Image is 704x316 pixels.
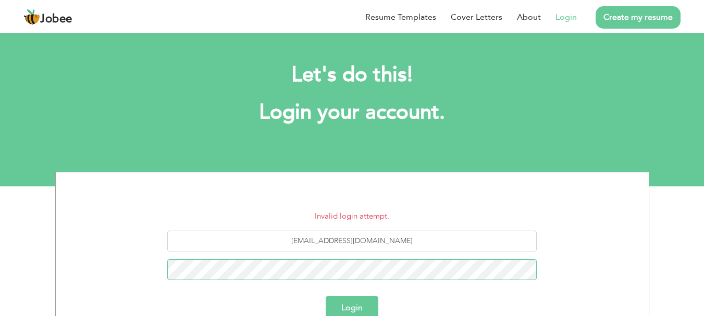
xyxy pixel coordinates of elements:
[71,99,634,126] h1: Login your account.
[517,11,541,23] a: About
[596,6,681,29] a: Create my resume
[64,210,641,222] li: Invalid login attempt.
[23,9,40,26] img: jobee.io
[451,11,502,23] a: Cover Letters
[23,9,72,26] a: Jobee
[71,61,634,89] h2: Let's do this!
[555,11,577,23] a: Login
[40,14,72,25] span: Jobee
[365,11,436,23] a: Resume Templates
[167,231,537,251] input: Email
